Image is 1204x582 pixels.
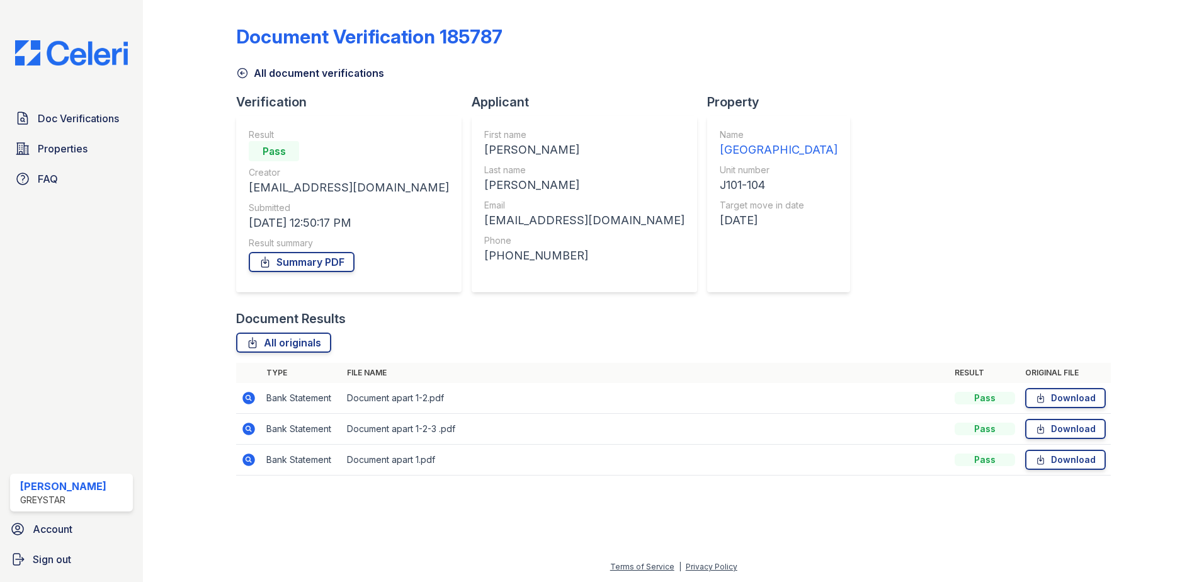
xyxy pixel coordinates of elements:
span: Sign out [33,552,71,567]
span: Doc Verifications [38,111,119,126]
div: Unit number [720,164,838,176]
th: File name [342,363,950,383]
div: First name [484,128,684,141]
div: Phone [484,234,684,247]
div: | [679,562,681,571]
div: Last name [484,164,684,176]
a: All originals [236,333,331,353]
div: [DATE] 12:50:17 PM [249,214,449,232]
div: [EMAIL_ADDRESS][DOMAIN_NAME] [484,212,684,229]
div: [DATE] [720,212,838,229]
a: Download [1025,388,1106,408]
div: Verification [236,93,472,111]
div: Greystar [20,494,106,506]
span: FAQ [38,171,58,186]
a: FAQ [10,166,133,191]
div: Result [249,128,449,141]
a: Terms of Service [610,562,674,571]
a: Doc Verifications [10,106,133,131]
span: Account [33,522,72,537]
div: [PERSON_NAME] [20,479,106,494]
div: Property [707,93,860,111]
div: Target move in date [720,199,838,212]
div: Pass [955,423,1015,435]
td: Document apart 1.pdf [342,445,950,476]
div: Email [484,199,684,212]
a: Download [1025,450,1106,470]
th: Result [950,363,1020,383]
div: J101-104 [720,176,838,194]
th: Original file [1020,363,1111,383]
a: Name [GEOGRAPHIC_DATA] [720,128,838,159]
div: Pass [249,141,299,161]
td: Document apart 1-2.pdf [342,383,950,414]
div: Submitted [249,202,449,214]
a: Privacy Policy [686,562,737,571]
td: Bank Statement [261,383,342,414]
a: Account [5,516,138,542]
div: Pass [955,454,1015,466]
div: [GEOGRAPHIC_DATA] [720,141,838,159]
div: Creator [249,166,449,179]
img: CE_Logo_Blue-a8612792a0a2168367f1c8372b55b34899dd931a85d93a1a3d3e32e68fde9ad4.png [5,40,138,66]
span: Properties [38,141,88,156]
td: Bank Statement [261,414,342,445]
div: [EMAIL_ADDRESS][DOMAIN_NAME] [249,179,449,197]
a: Summary PDF [249,252,355,272]
div: [PHONE_NUMBER] [484,247,684,265]
div: Result summary [249,237,449,249]
div: Pass [955,392,1015,404]
td: Bank Statement [261,445,342,476]
th: Type [261,363,342,383]
a: Properties [10,136,133,161]
div: Document Verification 185787 [236,25,503,48]
div: Name [720,128,838,141]
div: Applicant [472,93,707,111]
div: Document Results [236,310,346,328]
a: Sign out [5,547,138,572]
a: Download [1025,419,1106,439]
a: All document verifications [236,66,384,81]
td: Document apart 1-2-3 .pdf [342,414,950,445]
div: [PERSON_NAME] [484,141,684,159]
div: [PERSON_NAME] [484,176,684,194]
